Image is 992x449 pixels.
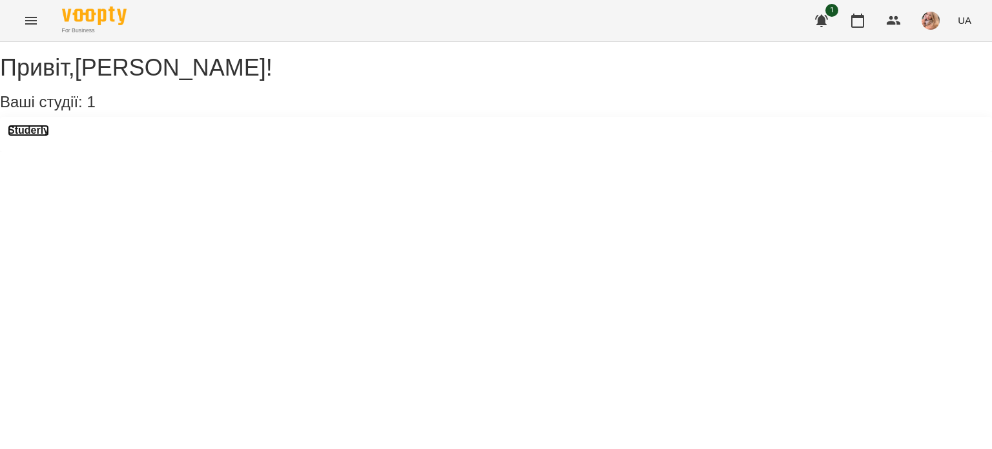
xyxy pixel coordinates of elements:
button: UA [953,8,976,32]
span: UA [958,14,971,27]
span: 1 [825,4,838,17]
button: Menu [15,5,46,36]
span: 1 [87,93,95,110]
span: For Business [62,26,127,35]
img: 9c4c51a4d42acbd288cc1c133c162c1f.jpg [922,12,940,30]
a: Studerly [8,125,49,136]
img: Voopty Logo [62,6,127,25]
